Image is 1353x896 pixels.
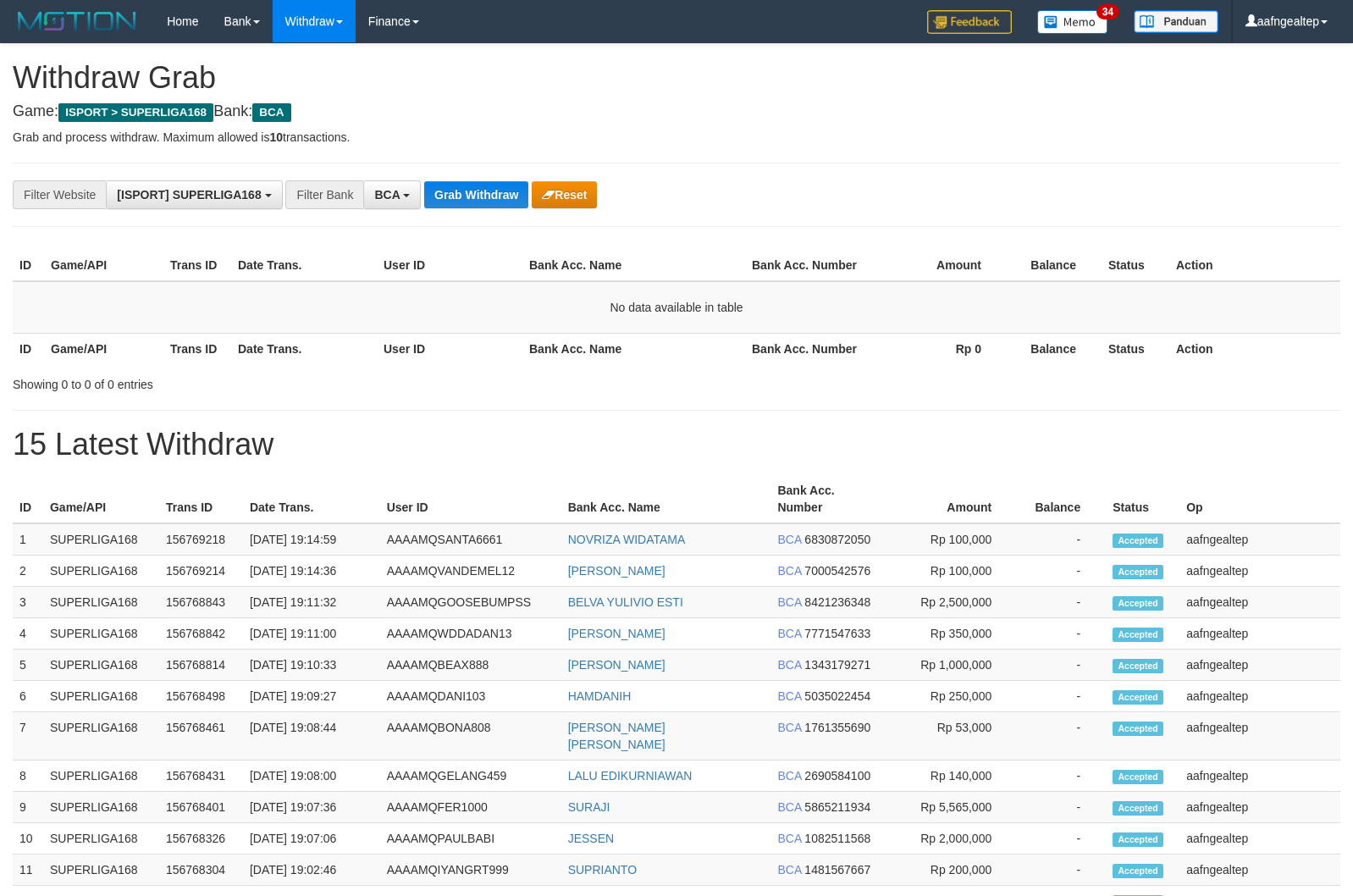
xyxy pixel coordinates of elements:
[1113,722,1163,736] span: Accepted
[1017,760,1106,792] td: -
[804,658,870,672] span: Copy 1343179271 to clipboard
[568,564,665,578] a: [PERSON_NAME]
[380,712,561,760] td: AAAAMQBONA808
[568,800,610,814] a: SURAJI
[243,792,380,823] td: [DATE] 19:07:36
[117,188,261,202] span: [ISPORT] SUPERLIGA168
[58,103,213,122] span: ISPORT > SUPERLIGA168
[243,712,380,760] td: [DATE] 19:08:44
[770,475,883,523] th: Bank Acc. Number
[883,823,1017,855] td: Rp 2,000,000
[777,863,801,877] span: BCA
[1113,690,1163,705] span: Accepted
[380,618,561,650] td: AAAAMQWDDADAN13
[243,855,380,886] td: [DATE] 19:02:46
[1113,596,1163,611] span: Accepted
[804,863,870,877] span: Copy 1481567667 to clipboard
[43,855,159,886] td: SUPERLIGA168
[13,712,43,760] td: 7
[777,689,801,703] span: BCA
[883,523,1017,556] td: Rp 100,000
[231,333,377,364] th: Date Trans.
[864,250,1007,281] th: Amount
[1017,855,1106,886] td: -
[159,760,243,792] td: 156768431
[243,587,380,618] td: [DATE] 19:11:32
[43,650,159,681] td: SUPERLIGA168
[13,587,43,618] td: 3
[377,250,522,281] th: User ID
[1113,801,1163,816] span: Accepted
[43,681,159,712] td: SUPERLIGA168
[269,130,283,144] strong: 10
[43,475,159,523] th: Game/API
[1134,10,1218,33] img: panduan.png
[1113,864,1163,878] span: Accepted
[159,556,243,587] td: 156769214
[568,863,637,877] a: SUPRIANTO
[159,823,243,855] td: 156768326
[1102,333,1169,364] th: Status
[380,760,561,792] td: AAAAMQGELANG459
[777,595,801,609] span: BCA
[883,556,1017,587] td: Rp 100,000
[804,832,870,845] span: Copy 1082511568 to clipboard
[13,8,141,34] img: MOTION_logo.png
[159,792,243,823] td: 156768401
[380,823,561,855] td: AAAAMQPAULBABI
[159,618,243,650] td: 156768842
[777,769,801,783] span: BCA
[1007,333,1102,364] th: Balance
[1179,556,1340,587] td: aafngealtep
[13,61,1340,95] h1: Withdraw Grab
[1007,250,1102,281] th: Balance
[804,564,870,578] span: Copy 7000542576 to clipboard
[883,650,1017,681] td: Rp 1,000,000
[13,250,44,281] th: ID
[1017,556,1106,587] td: -
[883,712,1017,760] td: Rp 53,000
[231,250,377,281] th: Date Trans.
[13,180,106,209] div: Filter Website
[13,650,43,681] td: 5
[568,595,683,609] a: BELVA YULIVIO ESTI
[745,333,864,364] th: Bank Acc. Number
[243,523,380,556] td: [DATE] 19:14:59
[1179,681,1340,712] td: aafngealtep
[1179,618,1340,650] td: aafngealtep
[1179,855,1340,886] td: aafngealtep
[374,188,400,202] span: BCA
[777,832,801,845] span: BCA
[777,564,801,578] span: BCA
[804,721,870,734] span: Copy 1761355690 to clipboard
[159,650,243,681] td: 156768814
[1106,475,1179,523] th: Status
[13,556,43,587] td: 2
[380,855,561,886] td: AAAAMQIYANGRT999
[1169,333,1340,364] th: Action
[1179,587,1340,618] td: aafngealtep
[13,823,43,855] td: 10
[43,792,159,823] td: SUPERLIGA168
[159,855,243,886] td: 156768304
[1017,792,1106,823] td: -
[1017,681,1106,712] td: -
[285,180,363,209] div: Filter Bank
[380,587,561,618] td: AAAAMQGOOSEBUMPSS
[1017,712,1106,760] td: -
[568,689,632,703] a: HAMDANIH
[883,587,1017,618] td: Rp 2,500,000
[44,333,163,364] th: Game/API
[43,712,159,760] td: SUPERLIGA168
[777,627,801,640] span: BCA
[363,180,421,209] button: BCA
[13,792,43,823] td: 9
[1017,618,1106,650] td: -
[568,721,665,751] a: [PERSON_NAME] [PERSON_NAME]
[532,181,597,208] button: Reset
[883,475,1017,523] th: Amount
[1102,250,1169,281] th: Status
[568,658,665,672] a: [PERSON_NAME]
[163,250,231,281] th: Trans ID
[1017,650,1106,681] td: -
